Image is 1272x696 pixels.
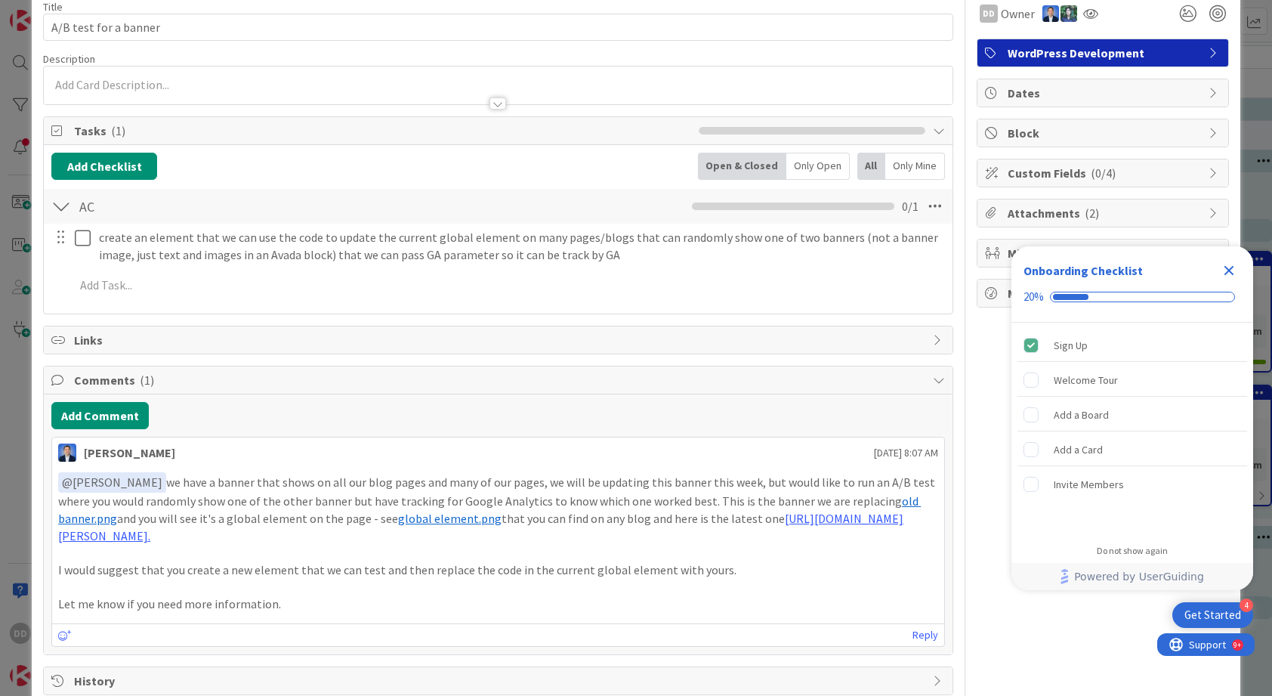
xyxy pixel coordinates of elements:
[51,402,149,429] button: Add Comment
[1184,608,1241,623] div: Get Started
[980,5,998,23] div: Dd
[1054,406,1109,424] div: Add a Board
[1091,165,1116,181] span: ( 0/4 )
[51,153,157,180] button: Add Checklist
[111,123,125,138] span: ( 1 )
[912,626,938,645] a: Reply
[1017,363,1247,397] div: Welcome Tour is incomplete.
[1042,5,1059,22] img: DP
[1085,206,1099,221] span: ( 2 )
[1008,124,1201,142] span: Block
[62,475,162,490] span: [PERSON_NAME]
[1097,545,1168,557] div: Do not show again
[84,444,175,462] div: [PERSON_NAME]
[1023,290,1044,304] div: 20%
[58,444,76,462] img: DP
[1017,329,1247,362] div: Sign Up is complete.
[1217,258,1241,283] div: Close Checklist
[786,153,850,180] div: Only Open
[1054,336,1088,354] div: Sign Up
[74,672,925,690] span: History
[885,153,945,180] div: Only Mine
[874,445,938,461] span: [DATE] 8:07 AM
[58,493,921,526] span: old banner.png
[99,229,941,263] p: create an element that we can use the code to update the current global element on many pages/blo...
[1240,599,1253,612] div: 4
[74,122,691,140] span: Tasks
[1023,261,1143,280] div: Onboarding Checklist
[1017,398,1247,432] div: Add a Board is incomplete.
[857,153,885,180] div: All
[1008,164,1201,182] span: Custom Fields
[1054,441,1103,459] div: Add a Card
[74,371,925,389] span: Comments
[698,153,786,180] div: Open & Closed
[902,197,918,215] span: 0 / 1
[1017,433,1247,466] div: Add a Card is incomplete.
[1001,5,1035,23] span: Owner
[43,14,953,41] input: type card name here...
[1008,44,1201,62] span: WordPress Development
[62,475,73,490] span: @
[43,52,95,66] span: Description
[398,511,502,526] span: global element.png
[1074,568,1204,586] span: Powered by UserGuiding
[1017,468,1247,501] div: Invite Members is incomplete.
[1061,5,1077,22] img: CR
[1008,284,1201,302] span: Metrics
[1019,563,1246,590] a: Powered by UserGuiding
[1054,371,1118,389] div: Welcome Tour
[1008,244,1201,262] span: Mirrors
[58,561,938,579] p: I would suggest that you create a new element that we can test and then replace the code in the c...
[1054,475,1124,493] div: Invite Members
[1172,602,1253,628] div: Open Get Started checklist, remaining modules: 4
[1011,563,1253,590] div: Footer
[58,511,903,543] a: [URL][DOMAIN_NAME][PERSON_NAME].
[1023,290,1241,304] div: Checklist progress: 20%
[74,331,925,349] span: Links
[1008,204,1201,222] span: Attachments
[140,373,154,388] span: ( 1 )
[32,2,69,20] span: Support
[1011,323,1253,535] div: Checklist items
[74,193,414,220] input: Add Checklist...
[58,472,938,544] p: we have a banner that shows on all our blog pages and many of our pages, we will be updating this...
[1011,246,1253,590] div: Checklist Container
[76,6,84,18] div: 9+
[58,595,938,613] p: Let me know if you need more information.
[1008,84,1201,102] span: Dates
